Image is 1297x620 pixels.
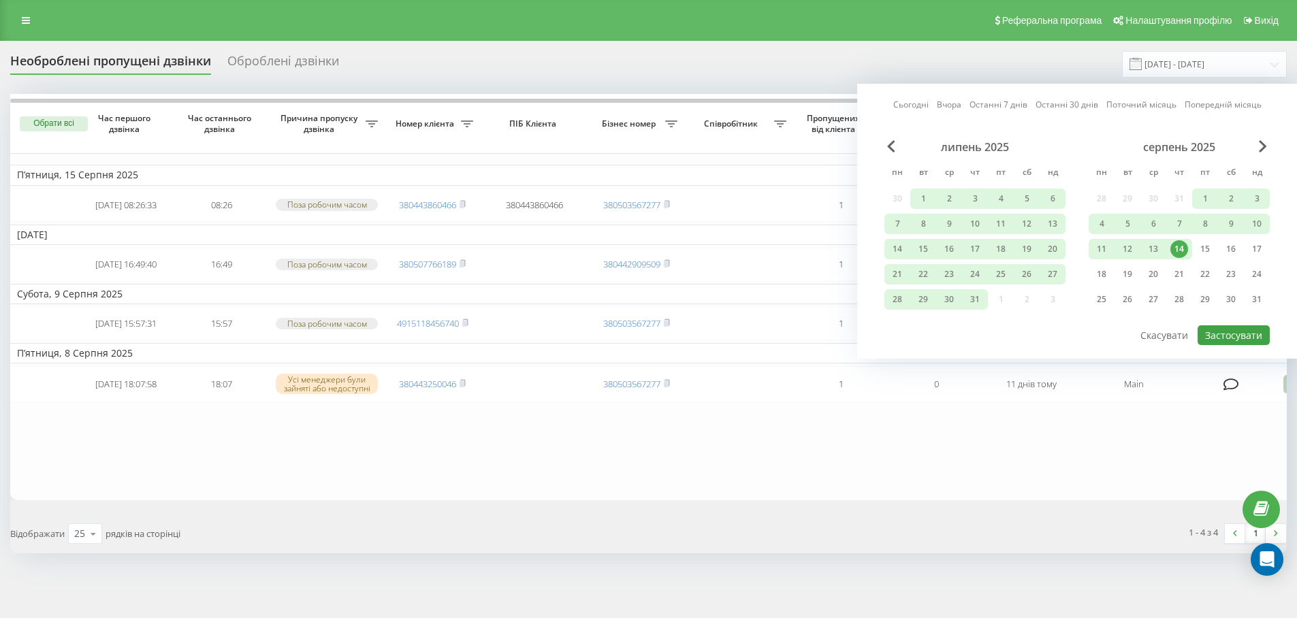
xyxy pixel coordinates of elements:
div: пн 4 серп 2025 р. [1089,214,1115,234]
span: Відображати [10,527,65,540]
td: [DATE] 15:57:31 [78,307,174,340]
a: 380503567277 [603,199,660,211]
div: вт 29 лип 2025 р. [910,289,936,310]
div: 12 [1119,240,1136,258]
div: сб 26 лип 2025 р. [1014,264,1040,284]
div: пн 18 серп 2025 р. [1089,264,1115,284]
div: 16 [1222,240,1240,258]
div: сб 12 лип 2025 р. [1014,214,1040,234]
td: 11 днів тому [984,366,1079,402]
div: 23 [1222,265,1240,283]
td: 380443860466 [480,189,589,222]
div: вт 5 серп 2025 р. [1115,214,1140,234]
div: 4 [1093,215,1110,233]
div: 24 [966,265,984,283]
div: 10 [966,215,984,233]
a: 380443250046 [399,378,456,390]
div: 19 [1119,265,1136,283]
div: 17 [966,240,984,258]
a: Попередній місяць [1185,98,1262,111]
td: 08:26 [174,189,269,222]
abbr: четвер [965,163,985,184]
a: Останні 30 днів [1036,98,1098,111]
div: чт 17 лип 2025 р. [962,239,988,259]
div: пт 22 серп 2025 р. [1192,264,1218,284]
div: чт 24 лип 2025 р. [962,264,988,284]
div: серпень 2025 [1089,140,1270,154]
a: 380507766189 [399,258,456,270]
div: Поза робочим часом [276,259,378,270]
div: 30 [1222,291,1240,308]
div: пн 11 серп 2025 р. [1089,239,1115,259]
div: 18 [992,240,1010,258]
div: 3 [1248,190,1266,208]
div: 21 [1170,265,1188,283]
td: 1 [793,307,888,340]
div: 17 [1248,240,1266,258]
div: вт 12 серп 2025 р. [1115,239,1140,259]
div: 14 [1170,240,1188,258]
div: ср 2 лип 2025 р. [936,189,962,209]
div: 10 [1248,215,1266,233]
div: 28 [1170,291,1188,308]
a: 380503567277 [603,317,660,329]
abbr: неділя [1247,163,1267,184]
div: Поза робочим часом [276,199,378,210]
abbr: неділя [1042,163,1063,184]
div: 1 [914,190,932,208]
div: пн 7 лип 2025 р. [884,214,910,234]
div: 9 [1222,215,1240,233]
div: 11 [992,215,1010,233]
div: 28 [888,291,906,308]
abbr: вівторок [913,163,933,184]
span: Налаштування профілю [1125,15,1232,26]
div: пт 29 серп 2025 р. [1192,289,1218,310]
div: 5 [1018,190,1036,208]
td: Main [1079,366,1188,402]
div: вт 19 серп 2025 р. [1115,264,1140,284]
div: вт 8 лип 2025 р. [910,214,936,234]
div: 15 [914,240,932,258]
div: 21 [888,265,906,283]
div: 31 [1248,291,1266,308]
span: Співробітник [691,118,774,129]
div: нд 27 лип 2025 р. [1040,264,1066,284]
div: нд 6 лип 2025 р. [1040,189,1066,209]
div: сб 19 лип 2025 р. [1014,239,1040,259]
div: пн 14 лип 2025 р. [884,239,910,259]
div: Необроблені пропущені дзвінки [10,54,211,75]
abbr: середа [939,163,959,184]
div: чт 14 серп 2025 р. [1166,239,1192,259]
a: Поточний місяць [1106,98,1176,111]
div: 7 [888,215,906,233]
div: 12 [1018,215,1036,233]
abbr: понеділок [887,163,908,184]
div: чт 10 лип 2025 р. [962,214,988,234]
div: 2 [940,190,958,208]
td: [DATE] 08:26:33 [78,189,174,222]
a: Сьогодні [893,98,929,111]
div: вт 15 лип 2025 р. [910,239,936,259]
div: 19 [1018,240,1036,258]
div: 27 [1144,291,1162,308]
div: 22 [914,265,932,283]
div: 6 [1144,215,1162,233]
div: пт 18 лип 2025 р. [988,239,1014,259]
div: ср 30 лип 2025 р. [936,289,962,310]
span: Вихід [1255,15,1279,26]
span: рядків на сторінці [106,527,180,540]
div: ср 6 серп 2025 р. [1140,214,1166,234]
div: чт 31 лип 2025 р. [962,289,988,310]
span: ПІБ Клієнта [492,118,577,129]
div: пн 21 лип 2025 р. [884,264,910,284]
a: 380503567277 [603,378,660,390]
div: нд 24 серп 2025 р. [1244,264,1270,284]
div: 7 [1170,215,1188,233]
div: 5 [1119,215,1136,233]
div: 13 [1144,240,1162,258]
div: чт 7 серп 2025 р. [1166,214,1192,234]
div: Усі менеджери були зайняті або недоступні [276,374,378,394]
span: Реферальна програма [1002,15,1102,26]
div: пн 28 лип 2025 р. [884,289,910,310]
a: 380442909509 [603,258,660,270]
